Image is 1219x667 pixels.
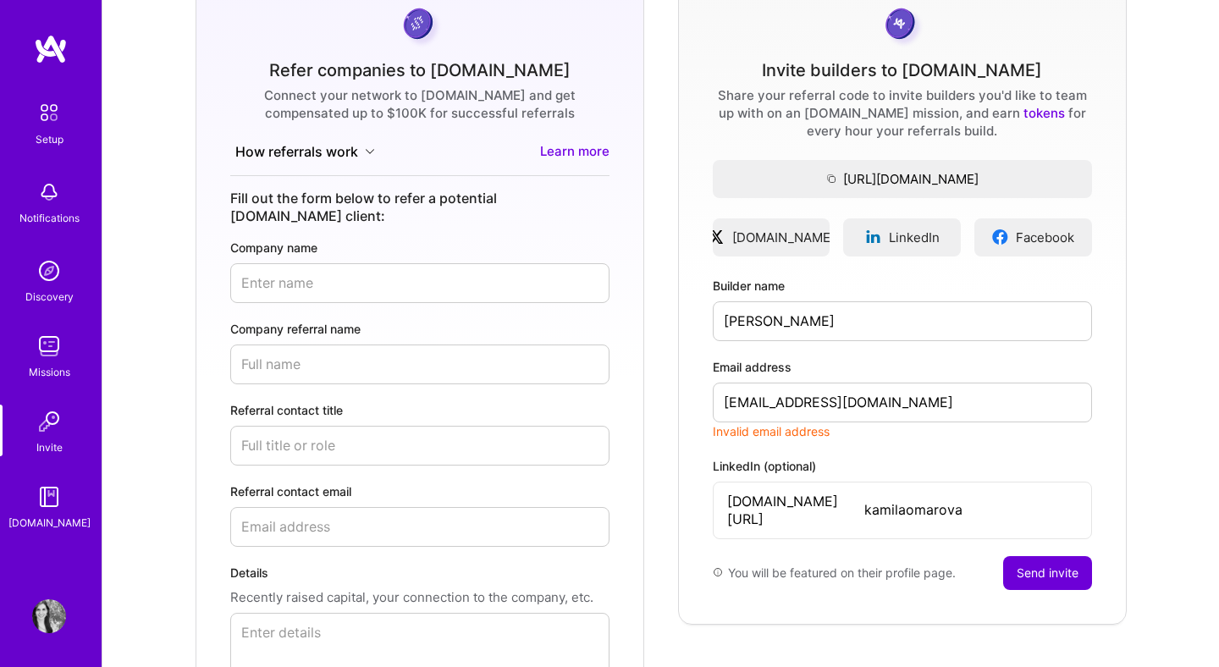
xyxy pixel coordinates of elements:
[843,218,961,256] a: LinkedIn
[25,288,74,306] div: Discovery
[713,301,1092,341] input: Full name
[889,229,940,246] span: LinkedIn
[1016,229,1074,246] span: Facebook
[230,142,380,162] button: How referrals work
[230,564,609,582] label: Details
[230,401,609,419] label: Referral contact title
[713,218,830,256] a: [DOMAIN_NAME]
[713,358,1092,376] label: Email address
[230,426,609,466] input: Full title or role
[1023,105,1065,121] a: tokens
[32,405,66,438] img: Invite
[732,229,835,246] span: [DOMAIN_NAME]
[713,160,1092,198] button: [URL][DOMAIN_NAME]
[32,599,66,633] img: User Avatar
[32,480,66,514] img: guide book
[708,229,725,245] img: xLogo
[29,363,70,381] div: Missions
[713,556,956,590] div: You will be featured on their profile page.
[230,263,609,303] input: Enter name
[713,277,1092,295] label: Builder name
[880,3,924,48] img: grayCoin
[36,438,63,456] div: Invite
[230,588,609,606] p: Recently raised capital, your connection to the company, etc.
[32,254,66,288] img: discovery
[8,514,91,532] div: [DOMAIN_NAME]
[230,507,609,547] input: Email address
[230,86,609,122] div: Connect your network to [DOMAIN_NAME] and get compensated up to $100K for successful referrals
[974,218,1092,256] a: Facebook
[540,142,609,162] a: Learn more
[230,239,609,256] label: Company name
[398,3,442,48] img: purpleCoin
[713,457,1092,475] label: LinkedIn (optional)
[28,599,70,633] a: User Avatar
[230,190,609,225] div: Fill out the form below to refer a potential [DOMAIN_NAME] client:
[34,34,68,64] img: logo
[713,170,1092,188] span: [URL][DOMAIN_NAME]
[991,229,1009,245] img: facebookLogo
[19,209,80,227] div: Notifications
[36,130,63,148] div: Setup
[713,424,830,438] span: Invalid email address
[230,320,609,338] label: Company referral name
[230,482,609,500] label: Referral contact email
[727,493,864,528] span: [DOMAIN_NAME][URL]
[713,86,1092,140] div: Share your referral code to invite builders you'd like to team up with on an [DOMAIN_NAME] missio...
[762,62,1042,80] div: Invite builders to [DOMAIN_NAME]
[230,345,609,384] input: Full name
[1003,556,1092,590] button: Send invite
[31,95,67,130] img: setup
[864,229,882,245] img: linkedinLogo
[864,501,1078,519] input: username...
[32,329,66,363] img: teamwork
[269,62,571,80] div: Refer companies to [DOMAIN_NAME]
[32,175,66,209] img: bell
[713,383,1092,422] input: Email address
